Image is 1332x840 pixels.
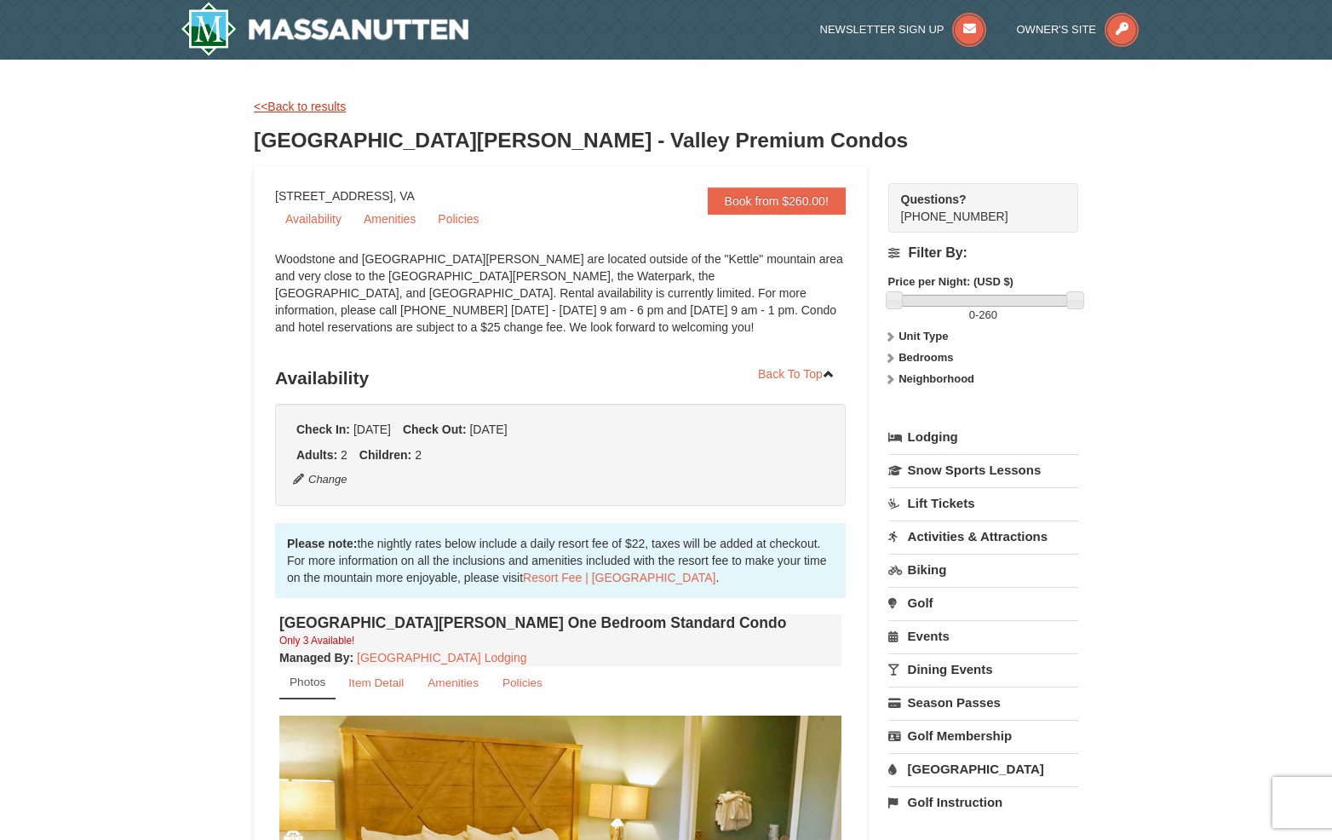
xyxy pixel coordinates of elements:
[820,23,987,36] a: Newsletter Sign Up
[290,676,325,688] small: Photos
[1017,23,1097,36] span: Owner's Site
[275,523,846,598] div: the nightly rates below include a daily resort fee of $22, taxes will be added at checkout. For m...
[899,351,953,364] strong: Bedrooms
[708,187,846,215] a: Book from $260.00!
[502,676,543,689] small: Policies
[888,687,1078,718] a: Season Passes
[403,423,467,436] strong: Check Out:
[1017,23,1140,36] a: Owner's Site
[820,23,944,36] span: Newsletter Sign Up
[491,666,554,699] a: Policies
[353,423,391,436] span: [DATE]
[416,666,490,699] a: Amenities
[254,100,346,113] a: <<Back to results
[357,651,526,665] a: [GEOGRAPHIC_DATA] Lodging
[899,372,974,385] strong: Neighborhood
[279,614,841,631] h4: [GEOGRAPHIC_DATA][PERSON_NAME] One Bedroom Standard Condo
[901,191,1048,223] span: [PHONE_NUMBER]
[888,786,1078,818] a: Golf Instruction
[275,250,846,353] div: Woodstone and [GEOGRAPHIC_DATA][PERSON_NAME] are located outside of the "Kettle" mountain area an...
[279,651,353,665] strong: :
[181,2,468,56] a: Massanutten Resort
[287,537,357,550] strong: Please note:
[415,448,422,462] span: 2
[279,666,336,699] a: Photos
[888,454,1078,486] a: Snow Sports Lessons
[888,653,1078,685] a: Dining Events
[888,587,1078,618] a: Golf
[969,308,975,321] span: 0
[888,720,1078,751] a: Golf Membership
[747,361,846,387] a: Back To Top
[523,571,715,584] a: Resort Fee | [GEOGRAPHIC_DATA]
[296,448,337,462] strong: Adults:
[292,470,348,489] button: Change
[901,193,967,206] strong: Questions?
[888,753,1078,785] a: [GEOGRAPHIC_DATA]
[469,423,507,436] span: [DATE]
[888,422,1078,452] a: Lodging
[348,676,404,689] small: Item Detail
[888,554,1078,585] a: Biking
[888,275,1013,288] strong: Price per Night: (USD $)
[296,423,350,436] strong: Check In:
[899,330,948,342] strong: Unit Type
[888,521,1078,552] a: Activities & Attractions
[353,206,426,232] a: Amenities
[337,666,415,699] a: Item Detail
[275,206,352,232] a: Availability
[279,651,349,665] span: Managed By
[888,620,1078,652] a: Events
[275,361,846,395] h3: Availability
[888,487,1078,519] a: Lift Tickets
[979,308,997,321] span: 260
[279,635,354,647] small: Only 3 Available!
[428,206,489,232] a: Policies
[341,448,347,462] span: 2
[181,2,468,56] img: Massanutten Resort Logo
[888,307,1078,324] label: -
[254,124,1078,158] h3: [GEOGRAPHIC_DATA][PERSON_NAME] - Valley Premium Condos
[359,448,411,462] strong: Children:
[428,676,479,689] small: Amenities
[888,245,1078,261] h4: Filter By:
